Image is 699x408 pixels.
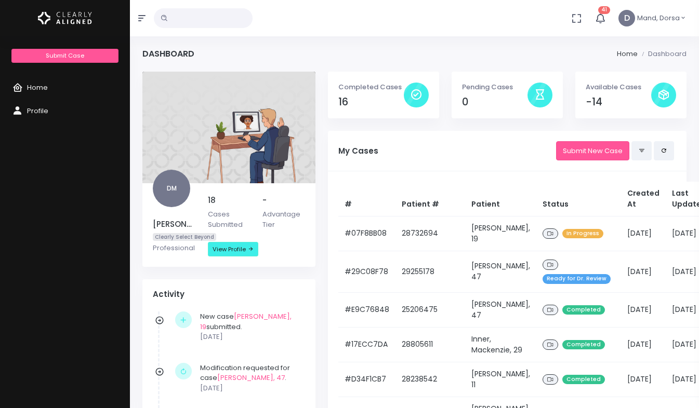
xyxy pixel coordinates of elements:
td: #29C08F78 [338,251,395,292]
td: [DATE] [621,362,666,397]
a: View Profile [208,242,258,256]
td: [DATE] [621,216,666,251]
td: 28732694 [395,216,465,251]
td: [PERSON_NAME], 47 [465,251,536,292]
td: [DATE] [621,327,666,362]
p: Advantage Tier [262,209,305,229]
span: Clearly Select Beyond [153,233,216,241]
a: [PERSON_NAME], 19 [200,311,292,332]
h4: 0 [462,96,527,108]
img: Logo Horizontal [38,7,92,29]
th: Status [536,182,621,216]
span: Profile [27,106,48,116]
h5: [PERSON_NAME] [153,220,195,229]
p: Professional [153,243,195,253]
th: # [338,182,395,216]
h4: Dashboard [142,49,194,59]
li: Home [617,49,638,59]
h4: -14 [586,96,651,108]
span: Completed [562,305,605,315]
div: Modification requested for case . [200,363,300,393]
th: Created At [621,182,666,216]
td: 29255178 [395,251,465,292]
td: 28805611 [395,327,465,362]
span: DM [153,170,190,207]
p: Cases Submitted [208,209,250,229]
span: Completed [562,340,605,350]
span: Mand, Dorsa [637,13,680,23]
h4: Activity [153,290,305,299]
h5: - [262,196,305,205]
div: New case submitted. [200,311,300,342]
td: #E9C76848 [338,292,395,327]
h4: 16 [338,96,404,108]
td: [PERSON_NAME], 11 [465,362,536,397]
p: Available Cases [586,82,651,92]
span: Completed [562,375,605,385]
span: Ready for Dr. Review [543,274,611,284]
a: [PERSON_NAME], 47 [217,373,285,383]
td: [PERSON_NAME], 47 [465,292,536,327]
span: Submit Case [46,51,84,60]
span: In Progress [562,229,603,239]
li: Dashboard [638,49,687,59]
td: #17ECC7DA [338,327,395,362]
td: [DATE] [621,251,666,292]
span: 41 [598,6,610,14]
p: [DATE] [200,332,300,342]
td: 25206475 [395,292,465,327]
th: Patient # [395,182,465,216]
h5: 18 [208,196,250,205]
td: [PERSON_NAME], 19 [465,216,536,251]
td: #07F8BB08 [338,216,395,251]
a: Submit Case [11,49,118,63]
h5: My Cases [338,146,556,156]
span: D [618,10,635,26]
th: Patient [465,182,536,216]
td: [DATE] [621,292,666,327]
span: Home [27,83,48,92]
p: Pending Cases [462,82,527,92]
p: Completed Cases [338,82,404,92]
td: Inner, Mackenzie, 29 [465,327,536,362]
td: 28238542 [395,362,465,397]
a: Submit New Case [556,141,629,160]
p: [DATE] [200,383,300,393]
td: #D34F1CB7 [338,362,395,397]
